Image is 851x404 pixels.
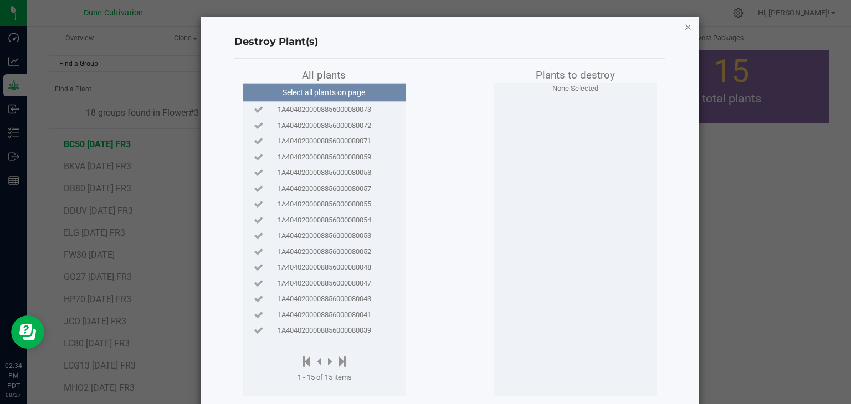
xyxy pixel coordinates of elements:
span: 1A4040200008856000080052 [278,246,371,257]
span: 1A4040200008856000080053 [278,230,371,241]
div: All plants [243,68,406,83]
span: Move to last page [339,359,346,367]
span: Select plant to destroy [254,104,263,115]
button: Select all plants on page [239,83,408,102]
span: Select plant to destroy [254,309,263,320]
span: 1A4040200008856000080041 [278,309,371,320]
div: Plants to destroy [494,68,657,83]
span: Select plant to destroy [254,230,263,241]
span: 1A4040200008856000080048 [278,262,371,273]
span: Select plant to destroy [254,136,263,147]
span: 1A4040200008856000080054 [278,215,371,226]
span: Select plant to destroy [254,325,263,336]
span: 1A4040200008856000080059 [278,152,371,163]
span: Move to first page [303,359,310,367]
span: Select plant to destroy [254,246,263,257]
span: 1A4040200008856000080047 [278,278,371,289]
span: 1A4040200008856000080073 [278,104,371,115]
span: 1A4040200008856000080039 [278,325,371,336]
span: 1A4040200008856000080055 [278,199,371,210]
span: Select plant to destroy [254,262,263,273]
span: Select plant to destroy [254,199,263,210]
h4: Destroy Plant(s) [234,35,665,49]
span: 1A4040200008856000080057 [278,183,371,194]
span: 1A4040200008856000080043 [278,293,371,304]
span: 1A4040200008856000080058 [278,167,371,178]
span: Select plant to destroy [254,152,263,163]
span: 1A4040200008856000080071 [278,136,371,147]
span: None Selected [552,84,598,92]
span: Select plant to destroy [254,215,263,226]
span: Select plant to destroy [254,120,263,131]
span: 1 - 15 of 15 items [298,373,352,381]
span: 1A4040200008856000080072 [278,120,371,131]
iframe: Resource center [11,315,44,349]
span: Previous [317,359,321,367]
span: Select plant to destroy [254,278,263,289]
span: Select plant to destroy [254,293,263,304]
span: Next [328,359,332,367]
span: Select plant to destroy [254,183,263,194]
span: Select plant to destroy [254,167,263,178]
